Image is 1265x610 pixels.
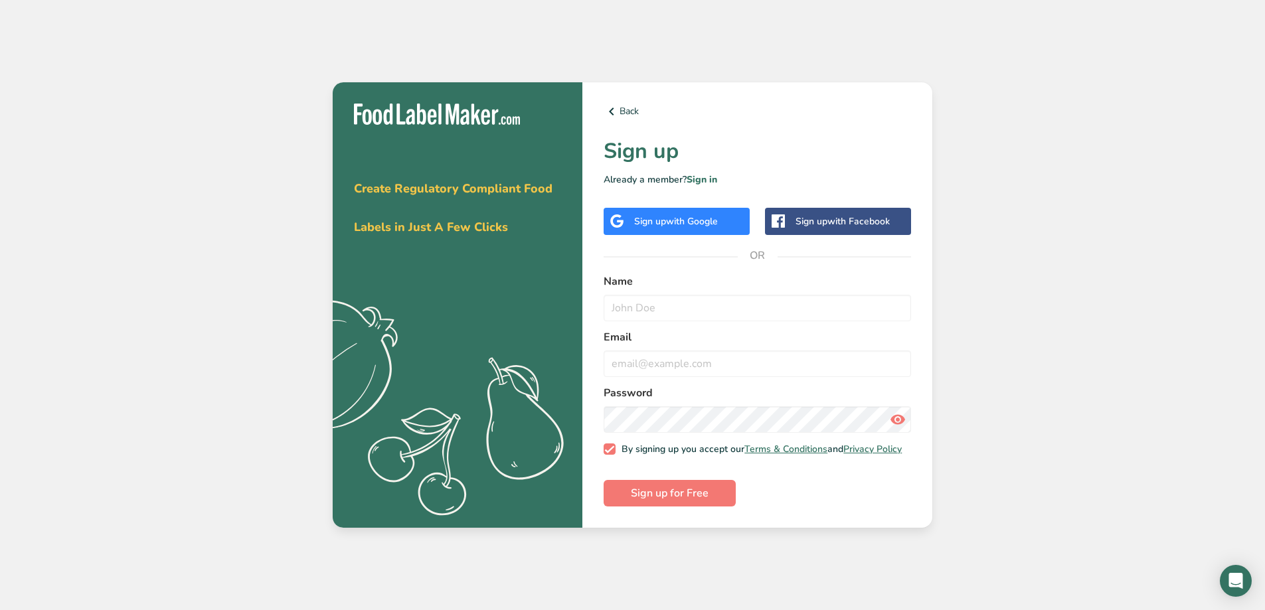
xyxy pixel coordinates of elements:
label: Name [604,273,911,289]
div: Sign up [634,214,718,228]
img: Food Label Maker [354,104,520,125]
span: with Google [666,215,718,228]
a: Back [604,104,911,119]
label: Password [604,385,911,401]
button: Sign up for Free [604,480,736,506]
h1: Sign up [604,135,911,167]
a: Terms & Conditions [744,443,827,455]
div: Open Intercom Messenger [1220,565,1252,597]
a: Privacy Policy [843,443,902,455]
span: By signing up you accept our and [616,443,902,455]
label: Email [604,329,911,345]
span: Sign up for Free [631,485,709,501]
span: Create Regulatory Compliant Food Labels in Just A Few Clicks [354,181,552,235]
input: email@example.com [604,350,911,377]
a: Sign in [687,173,717,186]
span: OR [738,236,778,275]
span: with Facebook [827,215,890,228]
p: Already a member? [604,173,911,187]
input: John Doe [604,295,911,321]
div: Sign up [796,214,890,228]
